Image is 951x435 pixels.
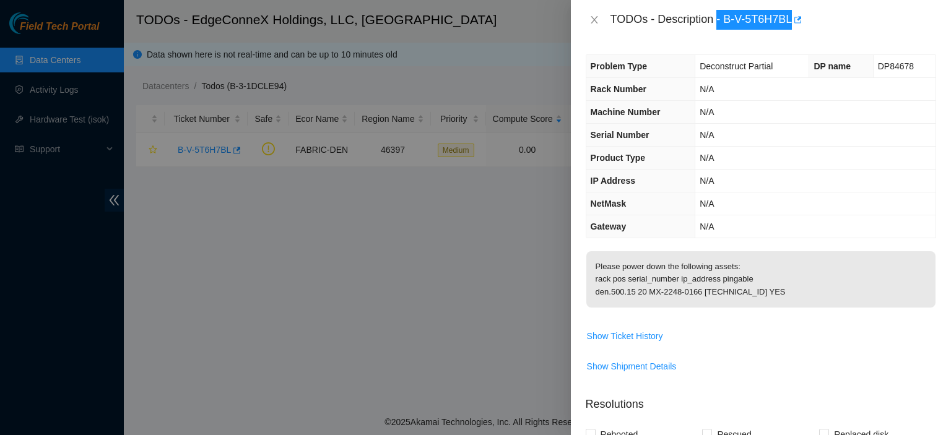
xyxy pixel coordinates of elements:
[591,107,661,117] span: Machine Number
[591,130,649,140] span: Serial Number
[591,61,648,71] span: Problem Type
[700,153,714,163] span: N/A
[591,176,635,186] span: IP Address
[591,199,627,209] span: NetMask
[586,356,677,376] button: Show Shipment Details
[700,130,714,140] span: N/A
[700,199,714,209] span: N/A
[586,326,664,346] button: Show Ticket History
[700,107,714,117] span: N/A
[587,360,677,373] span: Show Shipment Details
[700,84,714,94] span: N/A
[591,153,645,163] span: Product Type
[878,61,914,71] span: DP84678
[814,61,851,71] span: DP name
[700,176,714,186] span: N/A
[589,15,599,25] span: close
[700,222,714,231] span: N/A
[700,61,773,71] span: Deconstruct Partial
[610,10,936,30] div: TODOs - Description - B-V-5T6H7BL
[591,84,646,94] span: Rack Number
[586,251,936,308] p: Please power down the following assets: rack pos serial_number ip_address pingable den.500.15 20 ...
[591,222,627,231] span: Gateway
[586,14,603,26] button: Close
[586,386,936,413] p: Resolutions
[587,329,663,343] span: Show Ticket History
